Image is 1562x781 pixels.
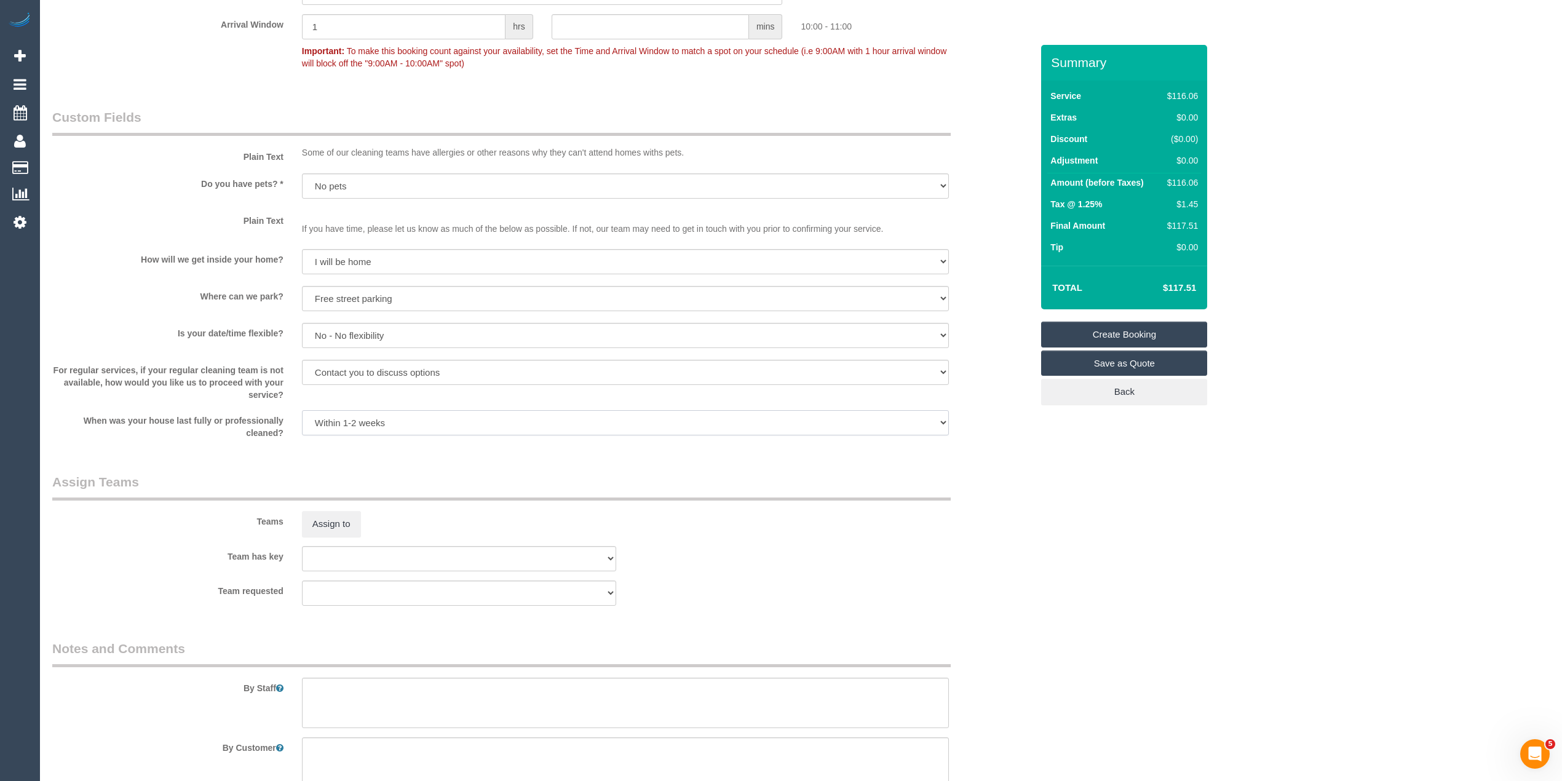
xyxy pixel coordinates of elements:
legend: Custom Fields [52,108,951,136]
div: ($0.00) [1162,133,1198,145]
iframe: Intercom live chat [1520,739,1550,769]
p: If you have time, please let us know as much of the below as possible. If not, our team may need ... [302,210,949,235]
label: Final Amount [1050,220,1105,232]
div: $116.06 [1162,176,1198,189]
label: Where can we park? [43,286,293,303]
label: Team has key [43,546,293,563]
label: How will we get inside your home? [43,249,293,266]
div: $0.00 [1162,111,1198,124]
span: hrs [505,14,533,39]
span: mins [749,14,783,39]
div: $1.45 [1162,198,1198,210]
h3: Summary [1051,55,1201,69]
span: To make this booking count against your availability, set the Time and Arrival Window to match a ... [302,46,946,68]
span: 5 [1545,739,1555,749]
h4: $117.51 [1126,283,1196,293]
label: Arrival Window [43,14,293,31]
label: Extras [1050,111,1077,124]
legend: Notes and Comments [52,640,951,667]
label: Do you have pets? * [43,173,293,190]
a: Save as Quote [1041,351,1207,376]
div: $0.00 [1162,241,1198,253]
label: Amount (before Taxes) [1050,176,1143,189]
label: Adjustment [1050,154,1098,167]
a: Create Booking [1041,322,1207,347]
legend: Assign Teams [52,473,951,501]
div: $116.06 [1162,90,1198,102]
label: Discount [1050,133,1087,145]
div: 10:00 - 11:00 [791,14,1041,33]
label: Team requested [43,581,293,597]
label: By Staff [43,678,293,694]
label: By Customer [43,737,293,754]
label: Is your date/time flexible? [43,323,293,339]
strong: Important: [302,46,344,56]
img: Automaid Logo [7,12,32,30]
label: Tax @ 1.25% [1050,198,1102,210]
label: Teams [43,511,293,528]
p: Some of our cleaning teams have allergies or other reasons why they can't attend homes withs pets. [302,146,949,159]
label: Tip [1050,241,1063,253]
div: $117.51 [1162,220,1198,232]
label: Plain Text [43,210,293,227]
button: Assign to [302,511,361,537]
a: Back [1041,379,1207,405]
label: For regular services, if your regular cleaning team is not available, how would you like us to pr... [43,360,293,401]
label: Plain Text [43,146,293,163]
strong: Total [1052,282,1082,293]
label: Service [1050,90,1081,102]
div: $0.00 [1162,154,1198,167]
label: When was your house last fully or professionally cleaned? [43,410,293,439]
